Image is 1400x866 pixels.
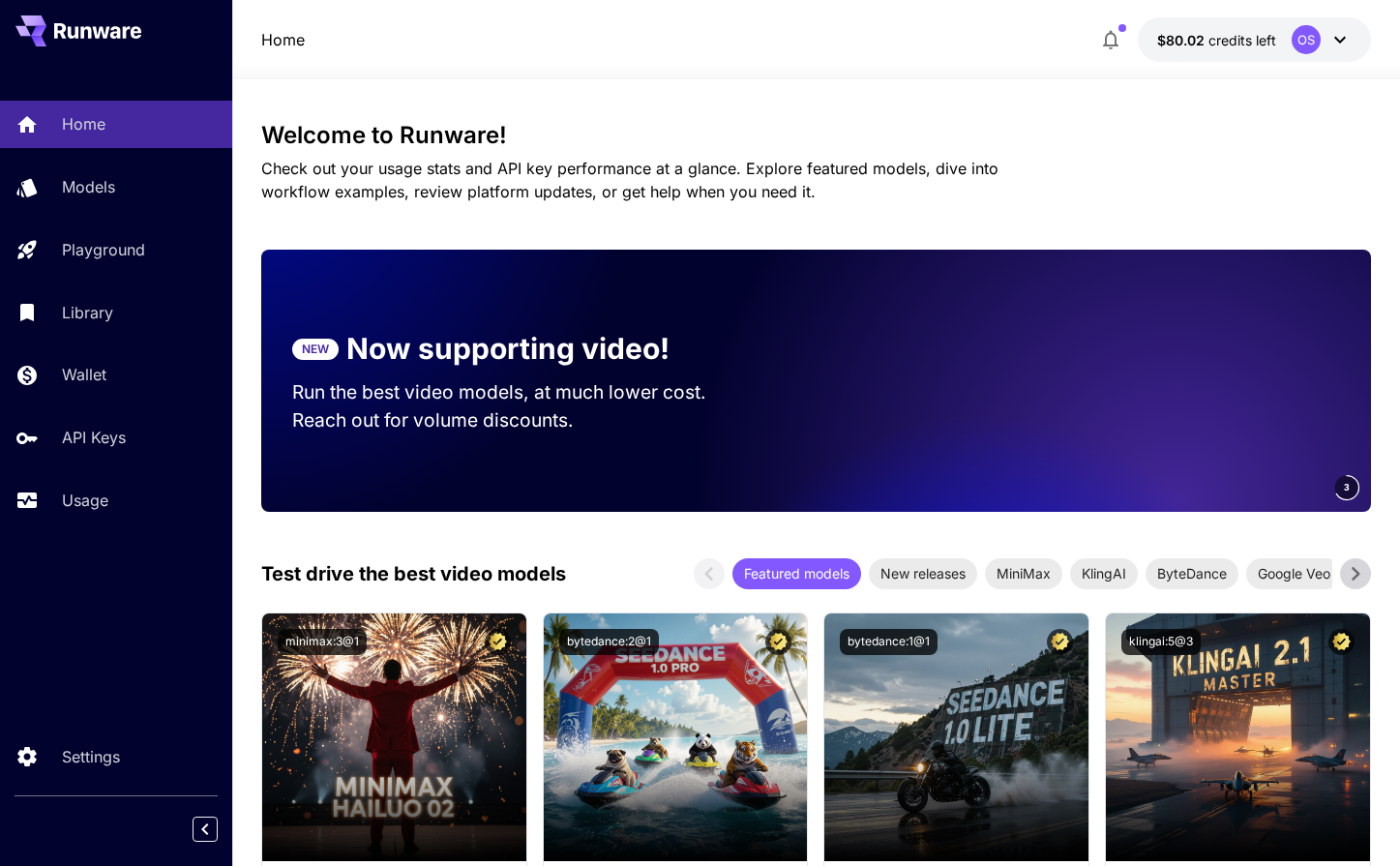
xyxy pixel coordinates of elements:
p: API Keys [62,426,126,449]
p: Playground [62,238,145,261]
p: Run the best video models, at much lower cost. [292,378,743,406]
p: Reach out for volume discounts. [292,406,743,434]
button: $80.02147OS [1138,17,1371,62]
button: Certified Model – Vetted for best performance and includes a commercial license. [765,629,791,655]
div: New releases [869,558,977,589]
div: $80.02147 [1157,30,1276,50]
div: Google Veo [1246,558,1342,589]
h3: Welcome to Runware! [261,122,1371,149]
p: Test drive the best video models [261,559,566,588]
p: Usage [62,489,108,512]
p: Wallet [62,363,106,386]
button: bytedance:1@1 [840,629,938,655]
p: Models [62,175,115,198]
span: ByteDance [1146,563,1238,583]
div: KlingAI [1070,558,1138,589]
span: Featured models [732,563,861,583]
div: ByteDance [1146,558,1238,589]
nav: breadcrumb [261,28,305,51]
button: Certified Model – Vetted for best performance and includes a commercial license. [485,629,511,655]
button: minimax:3@1 [278,629,367,655]
span: Check out your usage stats and API key performance at a glance. Explore featured models, dive int... [261,159,998,201]
span: Google Veo [1246,563,1342,583]
p: NEW [302,341,329,358]
div: Collapse sidebar [207,812,232,847]
div: MiniMax [985,558,1062,589]
span: MiniMax [985,563,1062,583]
span: 3 [1344,480,1350,494]
button: klingai:5@3 [1121,629,1201,655]
span: KlingAI [1070,563,1138,583]
img: alt [1106,613,1370,861]
img: alt [824,613,1088,861]
span: $80.02 [1157,32,1208,48]
button: Certified Model – Vetted for best performance and includes a commercial license. [1328,629,1355,655]
p: Home [62,112,105,135]
img: alt [544,613,808,861]
span: New releases [869,563,977,583]
p: Now supporting video! [346,327,670,371]
img: alt [262,613,526,861]
p: Settings [62,745,120,768]
button: bytedance:2@1 [559,629,659,655]
div: Featured models [732,558,861,589]
a: Home [261,28,305,51]
button: Certified Model – Vetted for best performance and includes a commercial license. [1047,629,1073,655]
div: OS [1292,25,1321,54]
p: Library [62,301,113,324]
button: Collapse sidebar [193,817,218,842]
span: credits left [1208,32,1276,48]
